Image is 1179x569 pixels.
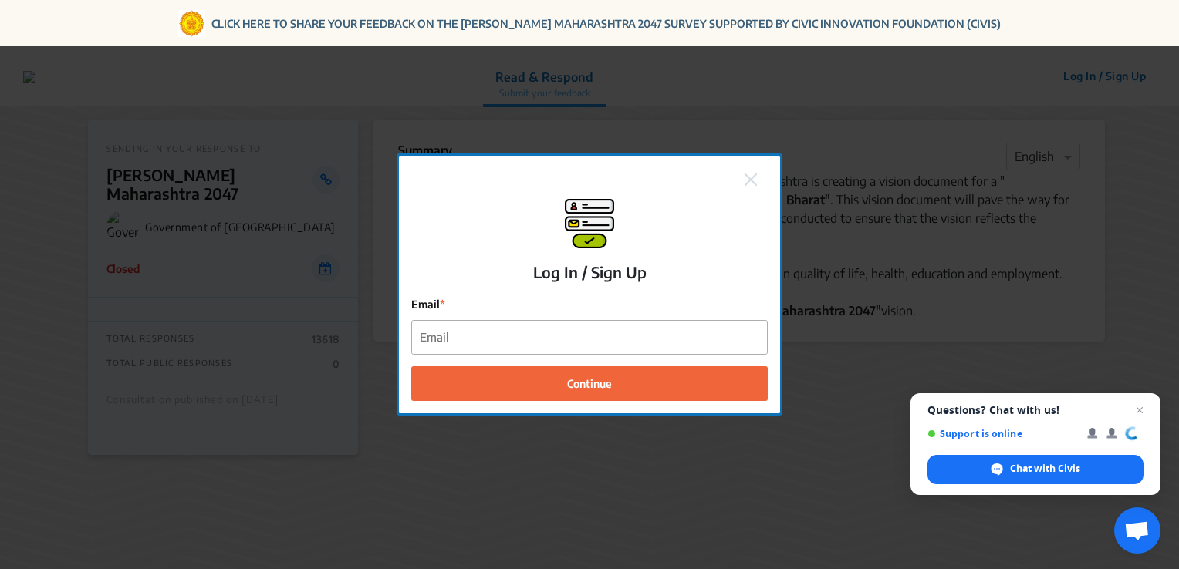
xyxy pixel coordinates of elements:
img: signup-modal.png [565,199,614,248]
a: Open chat [1114,507,1160,554]
span: Chat with Civis [1010,462,1080,476]
input: Email [412,321,767,354]
span: Questions? Chat with us! [927,404,1144,416]
img: close.png [745,173,757,186]
a: CLICK HERE TO SHARE YOUR FEEDBACK ON THE [PERSON_NAME] MAHARASHTRA 2047 SURVEY SUPPORTED BY CIVIC... [211,15,1001,32]
img: Gom Logo [178,10,205,37]
span: Continue [567,375,612,392]
span: Support is online [927,428,1076,439]
span: Chat with Civis [927,455,1144,484]
button: Continue [411,366,768,401]
p: Log In / Sign Up [533,261,647,284]
label: Email [411,296,768,312]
